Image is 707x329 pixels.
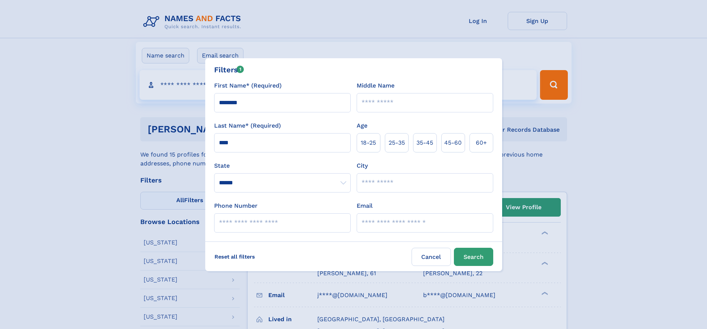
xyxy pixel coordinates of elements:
span: 35‑45 [416,138,433,147]
label: First Name* (Required) [214,81,282,90]
div: Filters [214,64,244,75]
label: Age [357,121,367,130]
span: 25‑35 [389,138,405,147]
label: City [357,161,368,170]
label: State [214,161,351,170]
label: Last Name* (Required) [214,121,281,130]
button: Search [454,248,493,266]
label: Phone Number [214,201,258,210]
label: Cancel [412,248,451,266]
span: 60+ [476,138,487,147]
span: 45‑60 [444,138,462,147]
label: Reset all filters [210,248,260,266]
label: Middle Name [357,81,395,90]
span: 18‑25 [361,138,376,147]
label: Email [357,201,373,210]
